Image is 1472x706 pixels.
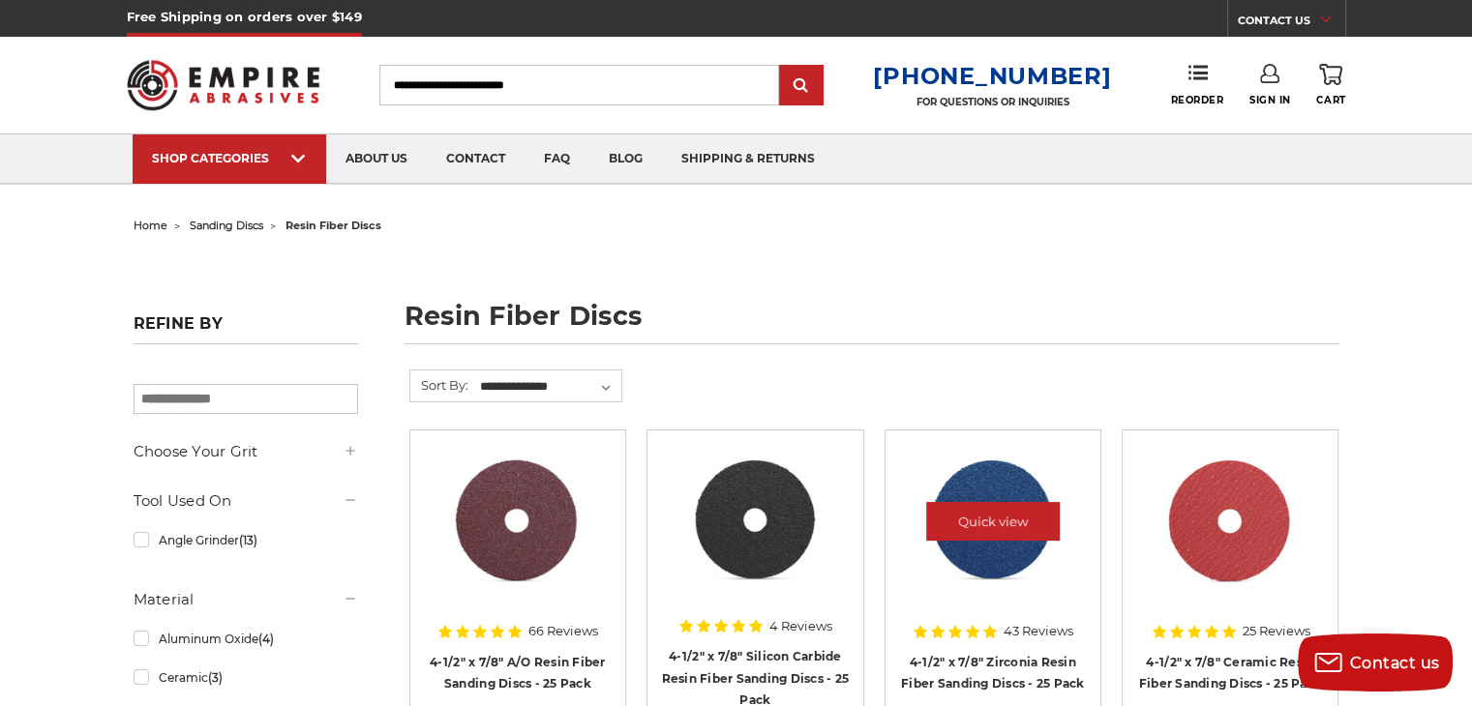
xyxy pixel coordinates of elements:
[1163,502,1297,541] a: Quick view
[134,440,358,463] h5: Choose Your Grit
[134,219,167,232] a: home
[127,47,320,123] img: Empire Abrasives
[257,632,273,646] span: (4)
[873,96,1111,108] p: FOR QUESTIONS OR INQUIRIES
[1170,94,1223,106] span: Reorder
[1298,633,1453,691] button: Contact us
[134,588,358,611] h5: Material
[589,134,662,184] a: blog
[688,502,822,541] a: Quick view
[1170,64,1223,105] a: Reorder
[1139,655,1322,691] a: 4-1/2" x 7/8" Ceramic Resin Fiber Sanding Discs - 25 Pack
[1152,444,1308,599] img: 4-1/2" ceramic resin fiber disc
[1238,10,1345,37] a: CONTACT US
[1316,94,1345,106] span: Cart
[152,151,307,165] div: SHOP CATEGORIES
[926,502,1060,541] a: Quick view
[782,67,821,105] input: Submit
[410,370,468,399] label: Sort By:
[134,489,358,513] h5: Tool Used On
[405,303,1339,344] h1: resin fiber discs
[285,219,381,232] span: resin fiber discs
[134,622,358,656] a: Aluminum Oxide
[525,134,589,184] a: faq
[424,444,612,632] a: 4.5 inch resin fiber disc
[873,62,1111,90] a: [PHONE_NUMBER]
[134,314,358,344] h5: Refine by
[326,134,427,184] a: about us
[915,444,1070,599] img: 4-1/2" zirc resin fiber disc
[134,661,358,694] a: Ceramic
[238,533,256,547] span: (13)
[427,134,525,184] a: contact
[1136,444,1324,632] a: 4-1/2" ceramic resin fiber disc
[451,502,585,541] a: Quick view
[1243,625,1310,637] span: 25 Reviews
[1249,94,1291,106] span: Sign In
[899,444,1087,632] a: 4-1/2" zirc resin fiber disc
[769,620,832,632] span: 4 Reviews
[190,219,263,232] a: sanding discs
[1350,654,1440,672] span: Contact us
[477,372,621,401] select: Sort By:
[430,655,605,691] a: 4-1/2" x 7/8" A/O Resin Fiber Sanding Discs - 25 Pack
[901,655,1084,691] a: 4-1/2" x 7/8" Zirconia Resin Fiber Sanding Discs - 25 Pack
[661,444,849,632] a: 4.5 Inch Silicon Carbide Resin Fiber Discs
[677,444,833,599] img: 4.5 Inch Silicon Carbide Resin Fiber Discs
[1316,64,1345,106] a: Cart
[1004,625,1073,637] span: 43 Reviews
[134,523,358,557] a: Angle Grinder
[439,444,597,599] img: 4.5 inch resin fiber disc
[207,670,222,685] span: (3)
[662,134,834,184] a: shipping & returns
[528,625,598,637] span: 66 Reviews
